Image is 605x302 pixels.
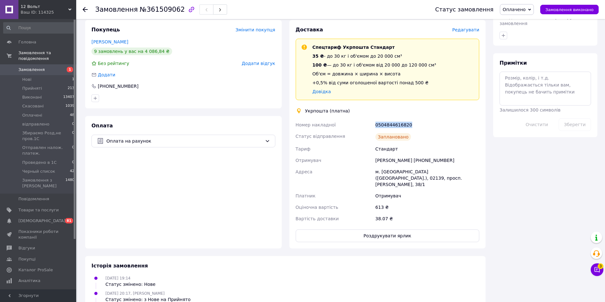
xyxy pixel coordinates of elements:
[22,112,42,118] span: Оплачені
[22,160,57,165] span: Проведено в 1С
[452,27,479,32] span: Редагувати
[22,145,72,156] span: Отправлен налож. платеж.
[3,22,75,34] input: Пошук
[18,229,59,240] span: Показники роботи компанії
[503,7,526,12] span: Оплачено
[296,146,311,151] span: Тариф
[313,80,436,86] div: +0,5% від суми оголошеної вартості понад 500 ₴
[21,4,68,10] span: 12 Вольт
[313,54,324,59] span: 35 ₴
[72,145,74,156] span: 0
[435,6,494,13] div: Статус замовлення
[374,166,481,190] div: м. [GEOGRAPHIC_DATA] ([GEOGRAPHIC_DATA].), 02139, просп. [PERSON_NAME], 38/1
[304,108,352,114] div: Укрпошта (платна)
[18,67,45,73] span: Замовлення
[18,267,53,273] span: Каталог ProSale
[313,89,331,94] a: Довідка
[375,133,411,141] div: Заплановано
[98,61,129,66] span: Без рейтингу
[22,94,42,100] span: Виконані
[18,256,36,262] span: Покупці
[91,48,172,55] div: 9 замовлень у вас на 4 086,84 ₴
[374,213,481,224] div: 38.07 ₴
[22,130,72,142] span: Збираємо Розд,не пров.1С
[18,196,49,202] span: Повідомлення
[296,158,321,163] span: Отримувач
[18,50,76,61] span: Замовлення та повідомлення
[70,112,74,118] span: 48
[296,193,316,198] span: Платник
[296,205,338,210] span: Оціночна вартість
[91,39,128,44] a: [PERSON_NAME]
[374,143,481,155] div: Стандарт
[63,94,74,100] span: 13407
[106,138,262,145] span: Оплата на рахунок
[374,190,481,202] div: Отримувач
[598,262,603,268] span: 3
[545,7,594,12] span: Замовлення виконано
[313,71,436,77] div: Об'єм = довжина × ширина × висота
[65,177,74,189] span: 1480
[313,45,395,50] span: Спецтариф Укрпошта Стандарт
[105,291,165,296] span: [DATE] 20:17, [PERSON_NAME]
[83,6,88,13] div: Повернутися назад
[70,169,74,174] span: 42
[236,27,275,32] span: Змінити покупця
[296,134,345,139] span: Статус відправлення
[72,77,74,82] span: 1
[91,263,148,269] span: Історія замовлення
[105,281,156,287] div: Статус змінено: Нове
[500,8,590,26] span: Особисті нотатки, які бачите лише ви. З їх допомогою можна фільтрувати замовлення
[65,103,74,109] span: 1039
[22,169,55,174] span: Черный список
[140,6,185,13] span: №361509062
[374,119,481,131] div: 0504844616820
[500,107,561,112] span: Залишилося 300 символів
[72,130,74,142] span: 0
[18,207,59,213] span: Товари та послуги
[500,60,527,66] span: Примітки
[91,123,113,129] span: Оплата
[296,216,339,221] span: Вартість доставки
[18,39,36,45] span: Головна
[72,121,74,127] span: 0
[22,77,31,82] span: Нові
[242,61,275,66] span: Додати відгук
[296,169,313,174] span: Адреса
[18,218,65,224] span: [DEMOGRAPHIC_DATA]
[313,62,327,67] span: 100 ₴
[591,263,603,276] button: Чат з покупцем3
[540,5,599,14] button: Замовлення виконано
[67,67,73,72] span: 1
[296,27,323,33] span: Доставка
[313,62,436,68] div: — до 30 кг і об'ємом від 20 000 до 120 000 см³
[97,83,139,89] div: [PHONE_NUMBER]
[374,155,481,166] div: [PERSON_NAME] [PHONE_NUMBER]
[18,278,40,284] span: Аналітика
[374,202,481,213] div: 613 ₴
[18,289,59,300] span: Інструменти веб-майстра та SEO
[68,86,74,91] span: 213
[22,121,49,127] span: відправлено
[95,6,138,13] span: Замовлення
[98,72,115,77] span: Додати
[296,229,480,242] button: Роздрукувати ярлик
[21,10,76,15] div: Ваш ID: 114325
[296,122,336,127] span: Номер накладної
[22,86,42,91] span: Прийняті
[91,27,120,33] span: Покупець
[22,103,44,109] span: Скасовані
[65,218,73,223] span: 81
[105,276,131,280] span: [DATE] 19:14
[72,160,74,165] span: 0
[313,53,436,59] div: - до 30 кг і об'ємом до 20 000 см³
[18,245,35,251] span: Відгуки
[22,177,65,189] span: Замовлення з [PERSON_NAME]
